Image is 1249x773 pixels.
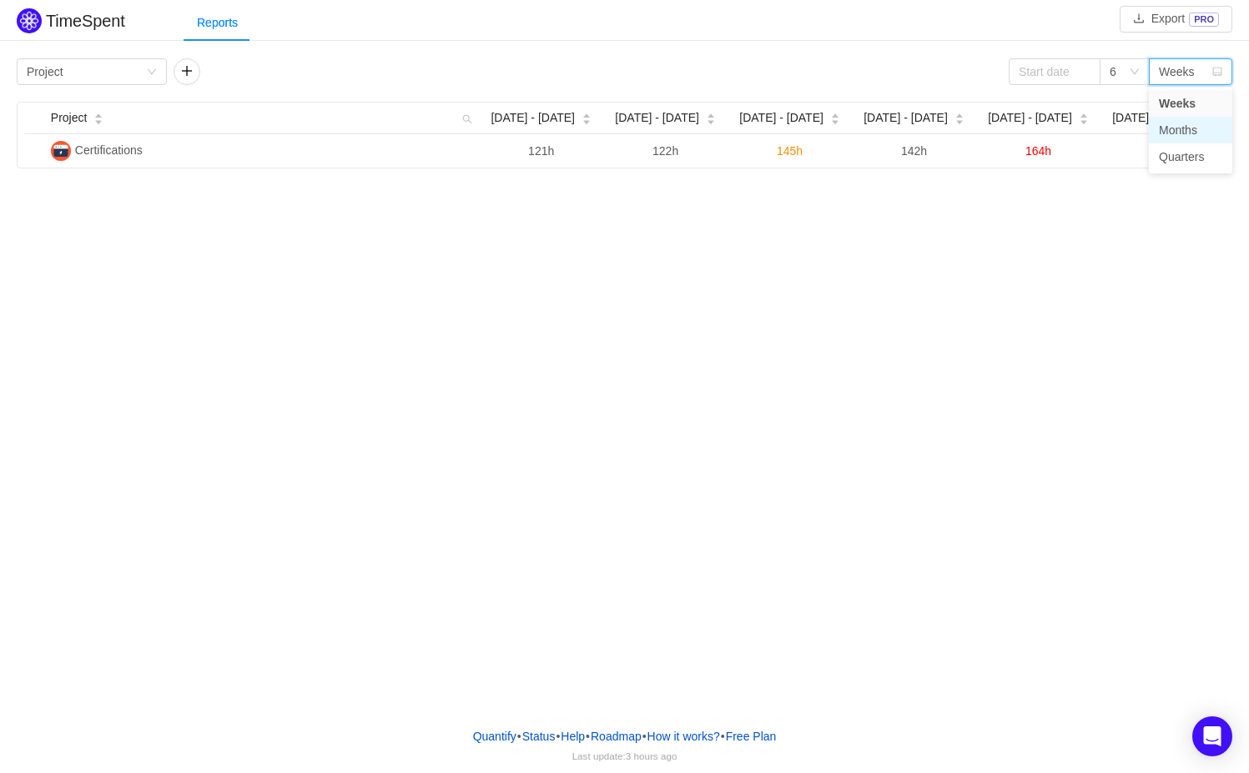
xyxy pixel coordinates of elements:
i: icon: caret-up [582,112,591,117]
div: Sort [706,111,716,123]
li: Weeks [1149,90,1232,117]
i: icon: caret-down [830,118,839,123]
i: icon: caret-down [94,118,103,123]
span: [DATE] - [DATE] [988,109,1072,127]
span: Project [51,109,88,127]
div: Project [27,59,63,84]
i: icon: caret-up [830,112,839,117]
span: [DATE] - [DATE] [491,109,575,127]
i: icon: down [1130,67,1140,78]
button: Free Plan [725,724,778,749]
span: [DATE] - [DATE] [739,109,823,127]
i: icon: caret-up [94,112,103,117]
i: icon: calendar [1212,67,1222,78]
div: Sort [830,111,840,123]
i: icon: caret-up [706,112,715,117]
span: • [517,730,521,743]
i: icon: caret-down [706,118,715,123]
div: Weeks [1159,59,1195,84]
input: Start date [1009,58,1100,85]
i: icon: search [456,103,479,133]
button: icon: downloadExportPRO [1120,6,1232,33]
div: Sort [954,111,964,123]
h2: TimeSpent [46,12,125,30]
i: icon: caret-down [582,118,591,123]
span: 122h [652,144,678,158]
span: 3 hours ago [626,750,677,761]
li: Months [1149,117,1232,143]
span: • [556,730,560,743]
a: Status [521,724,557,749]
li: Quarters [1149,143,1232,170]
span: 145h [777,144,803,158]
span: 164h [1025,144,1051,158]
span: 121h [528,144,554,158]
span: • [721,730,725,743]
div: Open Intercom Messenger [1192,716,1232,756]
i: icon: caret-up [954,112,964,117]
div: Sort [93,111,103,123]
div: 6 [1110,59,1116,84]
div: Reports [184,4,251,42]
span: 142h [901,144,927,158]
span: • [642,730,647,743]
button: How it works? [647,724,721,749]
i: icon: caret-up [1079,112,1088,117]
i: icon: caret-down [1079,118,1088,123]
i: icon: caret-down [954,118,964,123]
a: Help [560,724,586,749]
span: [DATE] - [DATE] [1112,109,1196,127]
a: Quantify [472,724,517,749]
span: Last update: [572,750,677,761]
span: • [586,730,590,743]
button: icon: plus [174,58,200,85]
div: Sort [582,111,592,123]
img: C [51,141,71,161]
span: [DATE] - [DATE] [615,109,699,127]
span: Certifications [75,143,143,157]
a: Roadmap [590,724,642,749]
div: Sort [1079,111,1089,123]
i: icon: down [147,67,157,78]
span: [DATE] - [DATE] [864,109,948,127]
img: Quantify logo [17,8,42,33]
